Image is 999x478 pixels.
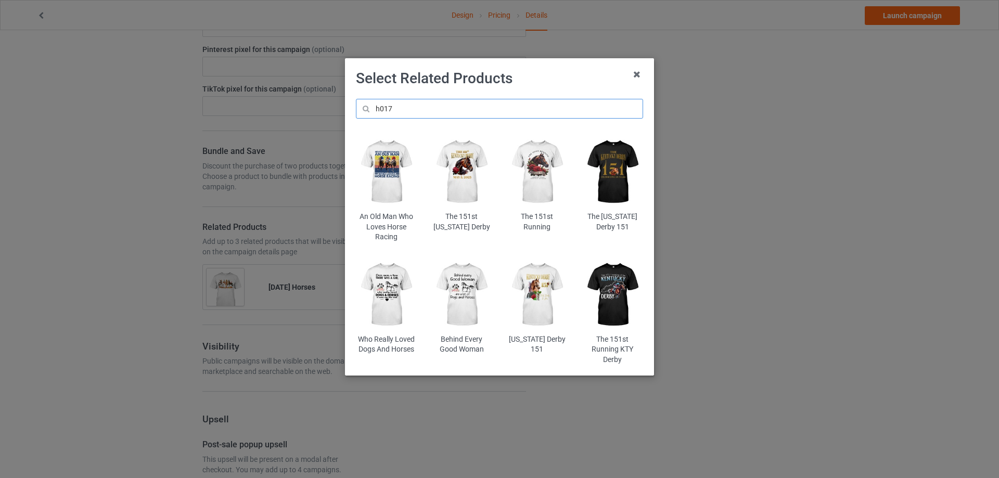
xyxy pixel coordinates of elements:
[507,334,568,355] div: [US_STATE] Derby 151
[356,212,417,242] div: An Old Man Who Loves Horse Racing
[507,212,568,232] div: The 151st Running
[431,334,492,355] div: Behind Every Good Woman
[431,212,492,232] div: The 151st [US_STATE] Derby
[582,334,643,365] div: The 151st Running KTY Derby
[356,99,643,119] input: h017
[356,69,643,88] h1: Select Related Products
[582,212,643,232] div: The [US_STATE] Derby 151
[356,334,417,355] div: Who Really Loved Dogs And Horses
